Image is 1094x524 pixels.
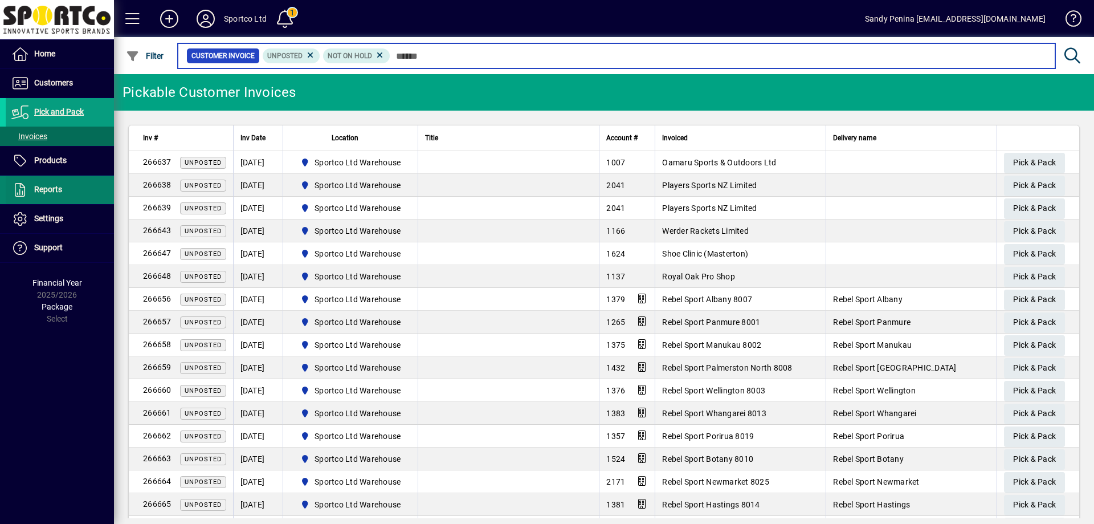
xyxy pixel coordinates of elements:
button: Pick & Pack [1004,404,1065,424]
span: Sportco Ltd Warehouse [296,384,406,397]
span: Unposted [185,342,222,349]
span: Sportco Ltd Warehouse [296,178,406,192]
span: Sportco Ltd Warehouse [315,294,401,305]
span: 266659 [143,363,172,372]
span: 266647 [143,249,172,258]
span: Rebel Sport Newmarket [833,477,919,486]
span: Unposted [185,319,222,326]
span: 266663 [143,454,172,463]
span: Unposted [185,182,222,189]
span: Sportco Ltd Warehouse [315,453,401,465]
span: Sportco Ltd Warehouse [296,156,406,169]
span: 266661 [143,408,172,417]
span: Sportco Ltd Warehouse [296,270,406,283]
span: 2171 [606,477,625,486]
span: Pick & Pack [1013,199,1056,218]
span: Pick & Pack [1013,245,1056,263]
span: Home [34,49,55,58]
span: Unposted [185,205,222,212]
span: Pick & Pack [1013,473,1056,491]
span: Sportco Ltd Warehouse [315,476,401,488]
span: Unposted [185,456,222,463]
span: Players Sports NZ Limited [662,181,757,190]
td: [DATE] [233,402,283,425]
td: [DATE] [233,174,283,197]
span: Title [425,132,438,144]
span: Unposted [185,501,222,509]
span: Unposted [185,410,222,417]
span: Unposted [185,387,222,395]
span: Sportco Ltd Warehouse [315,316,401,328]
td: [DATE] [233,356,283,379]
td: [DATE] [233,470,283,493]
span: Rebel Sport Albany 8007 [662,295,752,304]
span: Unposted [185,159,222,166]
div: Delivery name [833,132,990,144]
span: 1381 [606,500,625,509]
span: 266643 [143,226,172,235]
span: Pick & Pack [1013,222,1056,241]
span: Sportco Ltd Warehouse [315,499,401,510]
span: Pick & Pack [1013,267,1056,286]
a: Invoices [6,127,114,146]
button: Pick & Pack [1004,221,1065,242]
span: Rebel Sport Albany [833,295,903,304]
span: Pick & Pack [1013,495,1056,514]
span: Rebel Sport Palmerston North 8008 [662,363,792,372]
span: Unposted [185,250,222,258]
div: Sandy Penina [EMAIL_ADDRESS][DOMAIN_NAME] [865,10,1046,28]
span: Location [332,132,358,144]
span: Sportco Ltd Warehouse [296,338,406,352]
span: 266665 [143,499,172,509]
span: 1376 [606,386,625,395]
span: Royal Oak Pro Shop [662,272,735,281]
span: Unposted [185,296,222,303]
span: Rebel Sport Panmure [833,318,911,327]
span: 2041 [606,204,625,213]
div: Title [425,132,592,144]
span: Sportco Ltd Warehouse [315,408,401,419]
mat-chip: Customer Invoice Status: Unposted [263,48,320,63]
span: Sportco Ltd Warehouse [296,315,406,329]
span: Sportco Ltd Warehouse [315,180,401,191]
td: [DATE] [233,493,283,516]
span: Pick & Pack [1013,450,1056,469]
span: Rebel Sport Manukau [833,340,912,350]
div: Account # [606,132,648,144]
button: Pick & Pack [1004,198,1065,219]
span: Sportco Ltd Warehouse [315,271,401,282]
span: Rebel Sport Porirua [833,432,904,441]
span: 266648 [143,271,172,281]
span: Rebel Sport Newmarket 8025 [662,477,769,486]
span: Rebel Sport Hastings [833,500,910,509]
button: Pick & Pack [1004,153,1065,173]
span: Sportco Ltd Warehouse [296,407,406,420]
td: [DATE] [233,425,283,448]
a: Settings [6,205,114,233]
span: 266658 [143,340,172,349]
span: Sportco Ltd Warehouse [315,385,401,396]
span: Rebel Sport Panmure 8001 [662,318,760,327]
span: 266664 [143,477,172,486]
span: 266637 [143,157,172,166]
span: Rebel Sport Whangarei 8013 [662,409,766,418]
span: Filter [126,51,164,60]
span: Pick & Pack [1013,313,1056,332]
button: Pick & Pack [1004,426,1065,447]
span: Sportco Ltd Warehouse [296,475,406,489]
button: Pick & Pack [1004,472,1065,493]
button: Pick & Pack [1004,312,1065,333]
span: Pick & Pack [1013,359,1056,377]
span: Delivery name [833,132,876,144]
span: 1357 [606,432,625,441]
span: Sportco Ltd Warehouse [296,201,406,215]
span: Pick & Pack [1013,176,1056,195]
button: Pick & Pack [1004,244,1065,265]
span: Inv Date [240,132,266,144]
span: Customers [34,78,73,87]
span: 1383 [606,409,625,418]
span: Rebel Sport Wellington [833,386,916,395]
button: Pick & Pack [1004,290,1065,310]
span: 1166 [606,226,625,235]
span: 1624 [606,249,625,258]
